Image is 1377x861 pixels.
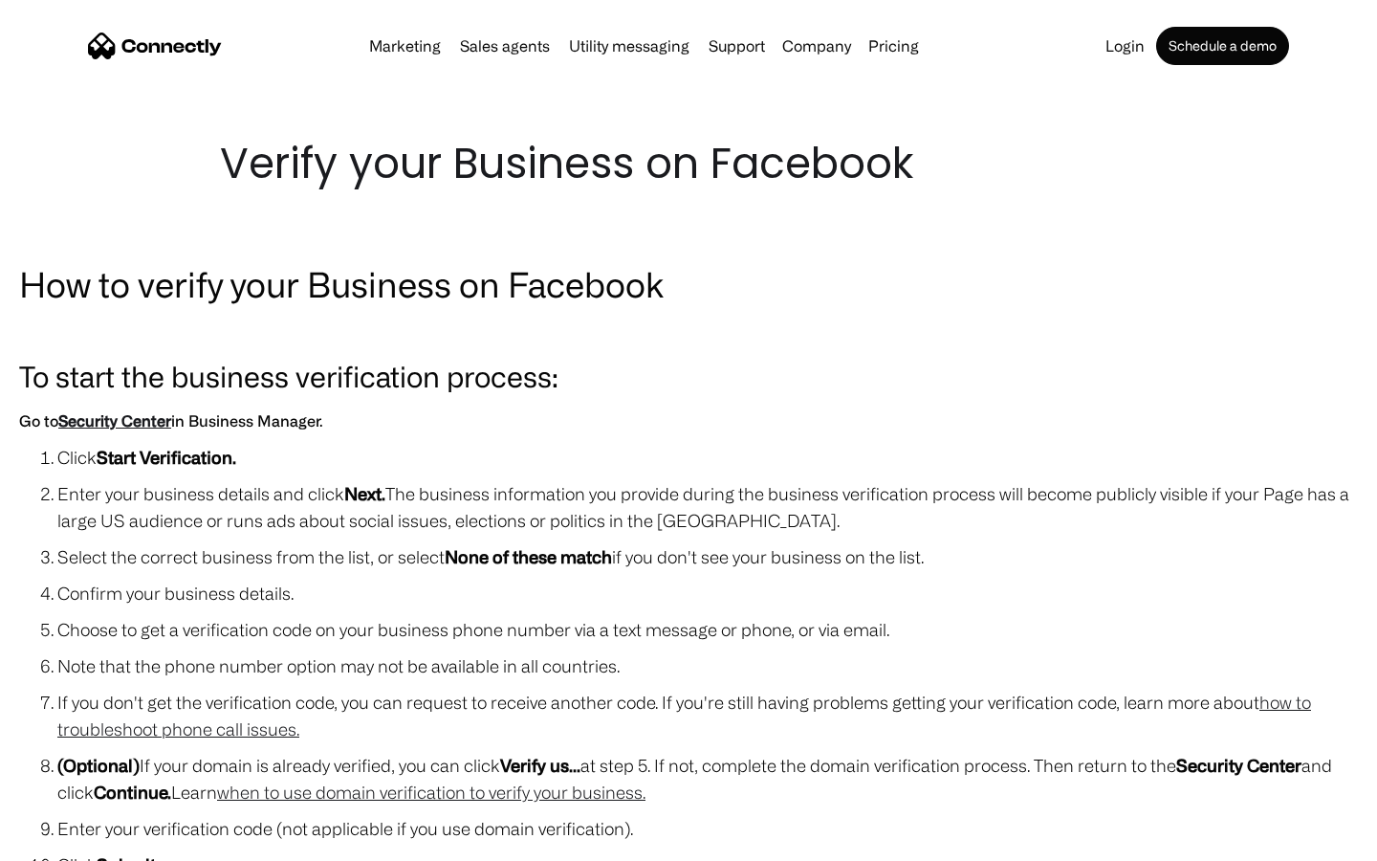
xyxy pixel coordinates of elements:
div: Company [782,33,851,59]
strong: Security Center [1176,756,1301,775]
strong: Verify us... [500,756,580,775]
strong: None of these match [445,547,612,566]
li: Select the correct business from the list, or select if you don't see your business on the list. [57,543,1358,570]
li: Enter your verification code (not applicable if you use domain verification). [57,815,1358,842]
a: Pricing [861,38,927,54]
a: when to use domain verification to verify your business. [217,783,645,802]
a: Login [1098,38,1152,54]
a: Support [701,38,773,54]
a: Schedule a demo [1156,27,1289,65]
li: Choose to get a verification code on your business phone number via a text message or phone, or v... [57,616,1358,643]
a: Utility messaging [561,38,697,54]
strong: (Optional) [57,756,140,775]
li: Confirm your business details. [57,580,1358,607]
aside: Language selected: English [19,828,115,854]
h3: To start the business verification process: [19,354,1358,398]
strong: Start Verification. [97,448,236,467]
a: Sales agents [452,38,557,54]
li: Note that the phone number option may not be available in all countries. [57,652,1358,679]
h2: How to verify your Business on Facebook [19,260,1358,308]
li: Enter your business details and click The business information you provide during the business ve... [57,480,1358,534]
a: Marketing [361,38,448,54]
li: Click [57,444,1358,471]
li: If you don't get the verification code, you can request to receive another code. If you're still ... [57,689,1358,742]
li: If your domain is already verified, you can click at step 5. If not, complete the domain verifica... [57,752,1358,806]
strong: Next. [344,484,385,503]
strong: Continue. [94,783,171,802]
h6: Go to in Business Manager. [19,408,1358,434]
h1: Verify your Business on Facebook [220,134,1157,193]
a: Security Center [58,412,171,430]
ul: Language list [38,828,115,854]
p: ‍ [19,318,1358,344]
